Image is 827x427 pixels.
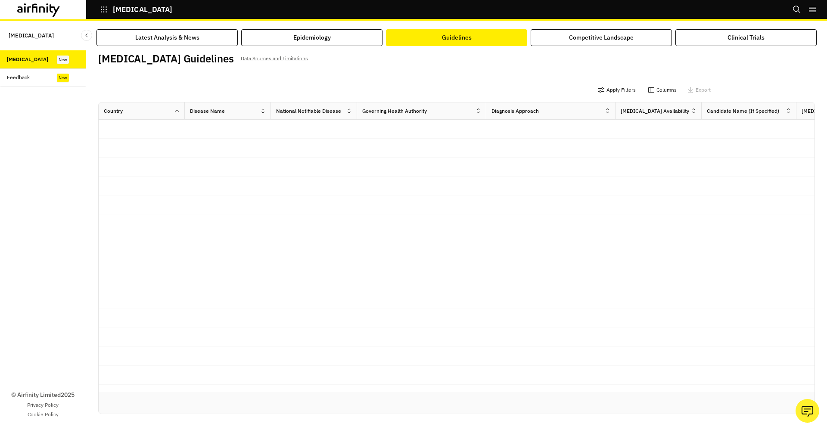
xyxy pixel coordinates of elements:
[100,2,172,17] button: [MEDICAL_DATA]
[491,107,539,115] div: Diagnosis Approach
[276,107,341,115] div: National Notifiable Disease
[793,2,801,17] button: Search
[98,53,234,65] h2: [MEDICAL_DATA] Guidelines
[796,399,819,423] button: Ask our analysts
[9,28,54,43] p: [MEDICAL_DATA]
[7,74,30,81] div: Feedback
[696,87,711,93] p: Export
[11,390,75,399] p: © Airfinity Limited 2025
[7,56,48,63] div: [MEDICAL_DATA]
[190,107,225,115] div: Disease Name
[687,83,711,97] button: Export
[57,74,69,82] div: New
[362,107,427,115] div: Governing Health Authority
[648,83,677,97] button: Columns
[28,411,59,418] a: Cookie Policy
[621,107,689,115] div: [MEDICAL_DATA] Availability
[241,54,308,63] p: Data Sources and Limitations
[569,33,634,42] div: Competitive Landscape
[81,30,92,41] button: Close Sidebar
[135,33,199,42] div: Latest Analysis & News
[104,107,123,115] div: Country
[707,107,779,115] div: Candidate Name (if Specified)
[598,83,636,97] button: Apply Filters
[113,6,172,13] p: [MEDICAL_DATA]
[728,33,765,42] div: Clinical Trials
[293,33,331,42] div: Epidemiology
[27,401,59,409] a: Privacy Policy
[442,33,472,42] div: Guidelines
[57,56,69,64] div: New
